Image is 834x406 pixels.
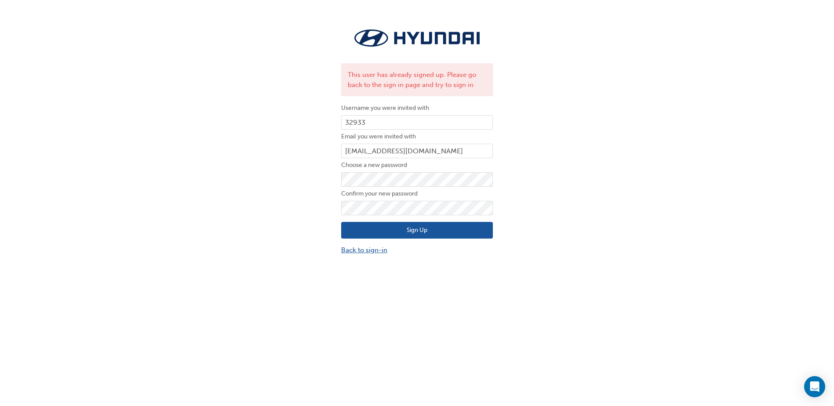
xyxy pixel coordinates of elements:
[341,245,493,255] a: Back to sign-in
[341,222,493,239] button: Sign Up
[804,376,825,397] div: Open Intercom Messenger
[341,188,493,199] label: Confirm your new password
[341,103,493,113] label: Username you were invited with
[341,115,493,130] input: Username
[341,160,493,170] label: Choose a new password
[341,63,493,96] div: This user has already signed up. Please go back to the sign in page and try to sign in
[341,26,493,50] img: Trak
[341,131,493,142] label: Email you were invited with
